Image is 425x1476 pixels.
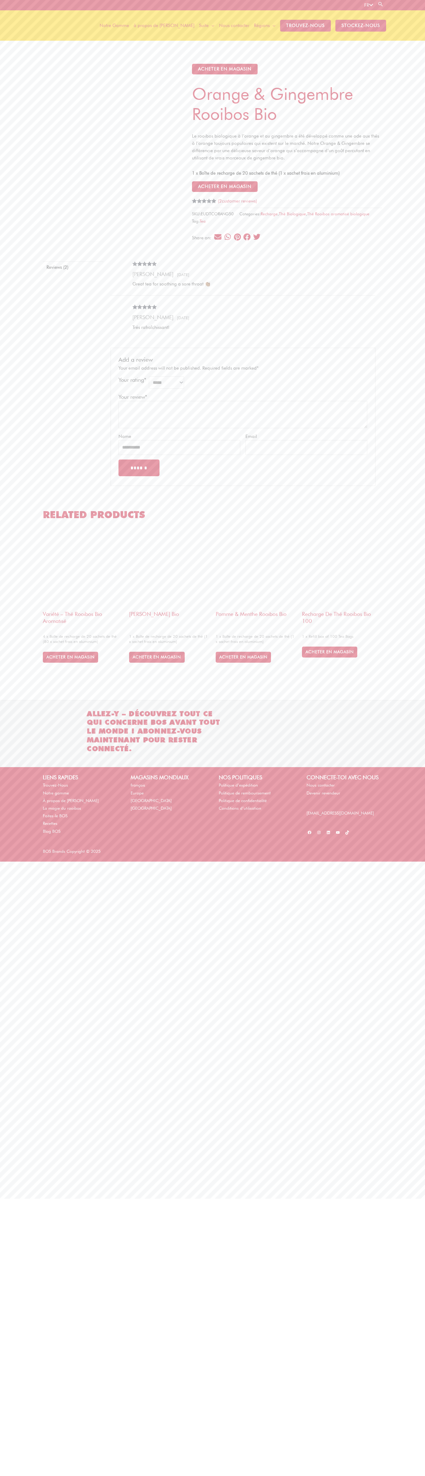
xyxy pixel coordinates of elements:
div: Share on: [192,236,214,240]
label: Email [245,433,276,440]
a: Notre gamme [43,791,69,795]
span: 1 x Refill box of 100 Tea Bags [302,634,382,639]
div: Share on twitter [253,233,261,241]
a: Recettes [43,821,57,826]
button: ACHETER EN MAGASIN [192,181,258,192]
a: Régions [252,10,278,41]
a: [GEOGRAPHIC_DATA] [131,798,172,803]
a: Tea [200,219,206,224]
a: TROUVEZ-NOUS [278,10,333,41]
img: USA 100ct_FOP [302,528,382,608]
span: 2 [192,199,194,210]
img: Chai Rooibos Bio [129,528,209,608]
span: Notre Gamme [100,16,129,35]
a: BUY IN STORE [129,652,184,663]
span: Rated out of 5 [132,261,157,278]
nav: Connecte-toi avec nous [307,781,382,797]
img: Pomme & Menthe Rooibos Bio [216,528,296,608]
a: [EMAIL_ADDRESS][DOMAIN_NAME] [307,811,374,815]
nav: MAGASINS MONDIAUX [131,781,206,812]
a: FR [364,2,373,8]
a: BUY IN STORE [216,652,271,663]
span: 1 x Boîte de recharge de 20 sachets de thé (1 x sachet frais en aluminium) [216,634,296,644]
h2: Pomme & Menthe Rooibos Bio [216,608,296,631]
h2: Connecte-toi avec nous [307,773,382,781]
span: Régions [254,16,270,35]
p: Trés rafraîchissant! [132,324,368,331]
a: Suite [197,10,217,41]
a: Notre Gamme [97,10,131,41]
img: Verified by MonsterInsights [167,862,258,907]
h2: Related products [43,509,382,521]
h2: Allez-y – découvrez tout ce qui concerne BOS avant tout le monde ! Abonnez-vous maintenant pour r... [87,709,225,753]
nav: LIENS RAPIDES [43,781,118,835]
a: Politique d’expédition [219,783,258,788]
time: [DATE] [175,272,189,277]
span: à propos de [PERSON_NAME] [134,16,194,35]
img: BOS Ice Tea [43,711,67,756]
nav: NOS POLITIQUES [219,781,294,812]
a: Thé Rooibos aromatisé biologique [307,211,369,216]
p: Le rooibos biologique à l’orange et au gingembre a été développé comme une ode aux thés à l’orang... [192,132,382,162]
span: Your email address will not be published. [118,365,201,371]
h2: Variété – Thé Rooibos bio aromatisé [43,608,123,631]
span: Rated out of 5 based on customer ratings [192,199,217,224]
a: à propos de [PERSON_NAME] [131,10,197,41]
a: Blog BOS [43,829,60,834]
div: BOS Brands Copyright © 2025 [37,848,213,856]
span: 2 [219,198,222,204]
a: Search button [378,1,384,7]
a: Thé Biologique [279,211,306,216]
label: Name [118,433,149,440]
div: Share on email [214,233,222,241]
time: [DATE] [175,315,189,320]
h2: NOS POLITIQUES [219,773,294,781]
a: Nous contacter [217,10,252,41]
img: Variété - Thé Rooibos bio aromatisé [43,528,123,608]
span: Categories: , , [239,210,369,217]
p: 1 x Boîte de recharge de 20 sachets de thé (1 x sachet frais en aluminium) [192,169,382,177]
a: Recharge [261,211,278,216]
div: Share on pinterest [233,233,242,241]
a: Politique de remboursement [219,791,271,795]
span: 1 x Boîte de recharge de 20 sachets de thé (1 x sachet frais en aluminium) [129,634,209,644]
a: Conditions d’utilisation [219,806,261,811]
a: stockez-nous [333,10,388,41]
a: Recharge De Thé Rooibos Bio 1001 x Refill box of 100 Tea Bags [302,528,382,641]
a: [PERSON_NAME] Bio1 x Boîte de recharge de 20 sachets de thé (1 x sachet frais en aluminium) [129,528,209,646]
span: Suite [199,16,209,35]
label: Your rating [118,376,149,389]
a: [GEOGRAPHIC_DATA] [131,806,172,811]
a: Reviews (2) [43,261,104,273]
span: Tag: [192,217,206,225]
a: Europe [131,791,144,795]
strong: [PERSON_NAME] [132,271,173,277]
a: Devenir revendeur [307,791,340,795]
div: Share on facebook [243,233,251,241]
span: Nous contacter [219,16,249,35]
a: Nous contacter [307,783,335,788]
span: 4 x Boîte de recharge de 20 sachets de thé (80 x sachet frais en aluminium) [43,634,123,644]
a: Pomme & Menthe Rooibos Bio1 x Boîte de recharge de 20 sachets de thé (1 x sachet frais en aluminium) [216,528,296,646]
a: Politique de confidentialité [219,798,267,803]
a: Faites-le BOS [43,813,67,818]
span: Required fields are marked [202,365,259,371]
h1: Orange & Gingembre Rooibos Bio [192,84,382,124]
a: BUY IN STORE [302,647,357,658]
strong: [PERSON_NAME] [132,314,173,320]
a: La magie du rooibos [43,806,81,811]
img: BOS logo finals-200px [37,15,57,36]
h2: Recharge De Thé Rooibos Bio 100 [302,608,382,631]
span: Rated out of 5 [132,305,157,321]
a: français [131,783,145,788]
a: À propos de [PERSON_NAME] [43,798,99,803]
h2: MAGASINS MONDIAUX [131,773,206,781]
a: (2customer reviews) [218,198,257,204]
button: ACHETER EN MAGASIN [192,64,258,74]
a: Variété – Thé Rooibos bio aromatisé4 x Boîte de recharge de 20 sachets de thé (80 x sachet frais ... [43,528,123,646]
h2: LIENS RAPIDES [43,773,118,781]
span: SKU: [192,210,234,217]
div: Share on whatsapp [224,233,232,241]
span: stockez-nous [335,20,386,32]
a: Trouvez-Nous [43,783,68,788]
